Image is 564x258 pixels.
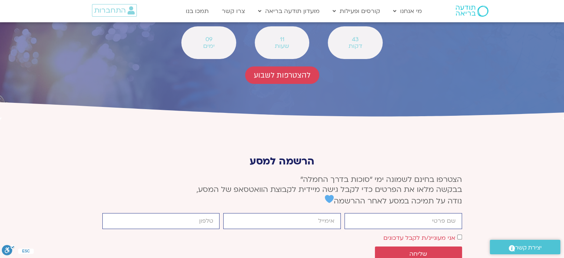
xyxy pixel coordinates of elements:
a: התחברות [92,4,137,17]
span: התחברות [94,6,126,14]
a: תמכו בנו [182,4,212,18]
span: יצירת קשר [515,243,542,253]
p: הרשמה למסע [102,156,462,167]
span: דקות [337,43,373,49]
img: תודעה בריאה [456,6,488,17]
span: להצטרפות לשבוע [254,71,310,79]
a: להצטרפות לשבוע [245,66,319,84]
span: ימים [191,43,226,49]
input: מותר להשתמש רק במספרים ותווי טלפון (#, -, *, וכו'). [102,213,220,229]
span: 43 [337,36,373,43]
span: שעות [264,43,300,49]
span: נודה על תמיכה במסע לאחר ההרשמה [325,196,462,206]
a: יצירת קשר [490,240,560,254]
a: קורסים ופעילות [329,4,384,18]
a: צרו קשר [218,4,249,18]
span: בבקשה מלאו את הפרטים כדי לקבל גישה מיידית לקבוצת הוואטסאפ של המסע, [197,184,462,195]
span: 11 [264,36,300,43]
input: אימייל [223,213,341,229]
span: שליחה [409,251,427,257]
span: 09 [191,36,226,43]
a: מועדון תודעה בריאה [254,4,323,18]
img: 💙 [325,195,334,203]
p: הצטרפו בחינם לשמונה ימי ״סוכות בדרך החמלה״ [102,174,462,206]
a: מי אנחנו [389,4,426,18]
label: אני מעוניינ/ת לקבל עדכונים [383,234,455,242]
input: שם פרטי [344,213,462,229]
